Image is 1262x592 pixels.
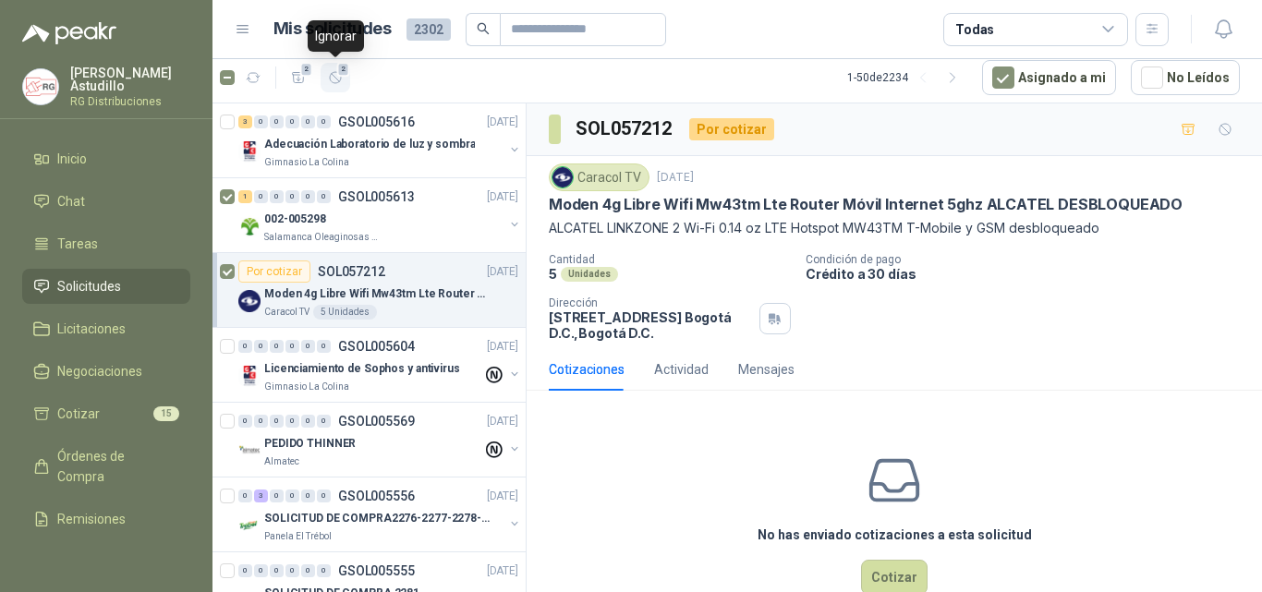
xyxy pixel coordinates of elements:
p: 002-005298 [264,211,326,228]
p: Gimnasio La Colina [264,380,349,394]
div: 0 [270,115,284,128]
a: Chat [22,184,190,219]
div: 5 Unidades [313,305,377,320]
div: 0 [285,115,299,128]
div: 0 [301,340,315,353]
a: 1 0 0 0 0 0 GSOL005613[DATE] Company Logo002-005298Salamanca Oleaginosas SAS [238,186,522,245]
a: Por cotizarSOL057212[DATE] Company LogoModen 4g Libre Wifi Mw43tm Lte Router Móvil Internet 5ghz ... [212,253,526,328]
span: Órdenes de Compra [57,446,173,487]
div: Ignorar [308,20,364,52]
div: 0 [254,190,268,203]
div: 0 [285,415,299,428]
span: Solicitudes [57,276,121,296]
p: [STREET_ADDRESS] Bogotá D.C. , Bogotá D.C. [549,309,752,341]
p: 5 [549,266,557,282]
div: 0 [270,190,284,203]
div: 0 [301,489,315,502]
span: 2 [337,62,350,77]
h3: SOL057212 [576,115,674,143]
h1: Mis solicitudes [273,16,392,42]
div: 0 [254,415,268,428]
div: 0 [270,489,284,502]
div: 0 [238,489,252,502]
div: 0 [285,489,299,502]
span: Negociaciones [57,361,142,381]
p: Cantidad [549,253,791,266]
a: 0 0 0 0 0 0 GSOL005604[DATE] Company LogoLicenciamiento de Sophos y antivirusGimnasio La Colina [238,335,522,394]
p: Condición de pago [806,253,1255,266]
p: ALCATEL LINKZONE 2 Wi-Fi 0.14 oz LTE Hotspot MW43TM T-Mobile y GSM desbloqueado [549,218,1240,238]
p: Gimnasio La Colina [264,155,349,170]
button: Asignado a mi [982,60,1116,95]
p: SOLICITUD DE COMPRA2276-2277-2278-2284-2285- [264,510,494,527]
a: Negociaciones [22,354,190,389]
p: [DATE] [487,114,518,131]
p: [DATE] [487,188,518,206]
img: Company Logo [238,140,261,163]
span: search [477,22,490,35]
span: Chat [57,191,85,211]
a: 0 3 0 0 0 0 GSOL005556[DATE] Company LogoSOLICITUD DE COMPRA2276-2277-2278-2284-2285-Panela El Tr... [238,485,522,544]
span: Cotizar [57,404,100,424]
p: Moden 4g Libre Wifi Mw43tm Lte Router Móvil Internet 5ghz ALCATEL DESBLOQUEADO [264,285,494,303]
a: Licitaciones [22,311,190,346]
div: Actividad [654,359,709,380]
a: Cotizar15 [22,396,190,431]
button: 2 [284,63,313,92]
div: 0 [270,564,284,577]
div: Todas [955,19,994,40]
img: Company Logo [238,440,261,462]
img: Company Logo [23,69,58,104]
p: Dirección [549,296,752,309]
div: 0 [317,190,331,203]
div: Mensajes [738,359,795,380]
a: Tareas [22,226,190,261]
div: Caracol TV [549,163,649,191]
span: Remisiones [57,509,126,529]
img: Logo peakr [22,22,116,44]
img: Company Logo [238,365,261,387]
p: RG Distribuciones [70,96,190,107]
a: Inicio [22,141,190,176]
p: GSOL005616 [338,115,415,128]
div: 0 [301,190,315,203]
p: SOL057212 [318,265,385,278]
div: 0 [301,415,315,428]
span: 15 [153,406,179,421]
p: Licenciamiento de Sophos y antivirus [264,360,460,378]
p: PEDIDO THINNER [264,435,356,453]
div: 0 [270,415,284,428]
p: Caracol TV [264,305,309,320]
span: Inicio [57,149,87,169]
p: [DATE] [487,338,518,356]
div: 0 [254,340,268,353]
p: GSOL005556 [338,489,415,502]
button: No Leídos [1131,60,1240,95]
p: [DATE] [487,263,518,281]
p: Salamanca Oleaginosas SAS [264,230,381,245]
div: 0 [317,115,331,128]
p: Adecuación Laboratorio de luz y sombra [264,136,475,153]
p: GSOL005555 [338,564,415,577]
p: [DATE] [657,169,694,187]
div: 0 [301,115,315,128]
div: 0 [317,489,331,502]
p: GSOL005613 [338,190,415,203]
div: 0 [238,564,252,577]
div: 1 [238,190,252,203]
div: 3 [254,489,268,502]
p: [DATE] [487,413,518,430]
div: 0 [285,340,299,353]
div: 0 [301,564,315,577]
a: Remisiones [22,501,190,537]
div: 0 [317,415,331,428]
img: Company Logo [238,514,261,537]
div: 0 [285,564,299,577]
a: 3 0 0 0 0 0 GSOL005616[DATE] Company LogoAdecuación Laboratorio de luz y sombraGimnasio La Colina [238,111,522,170]
button: 2 [321,63,350,92]
div: 0 [317,564,331,577]
a: Órdenes de Compra [22,439,190,494]
p: Crédito a 30 días [806,266,1255,282]
div: 0 [254,115,268,128]
img: Company Logo [238,215,261,237]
